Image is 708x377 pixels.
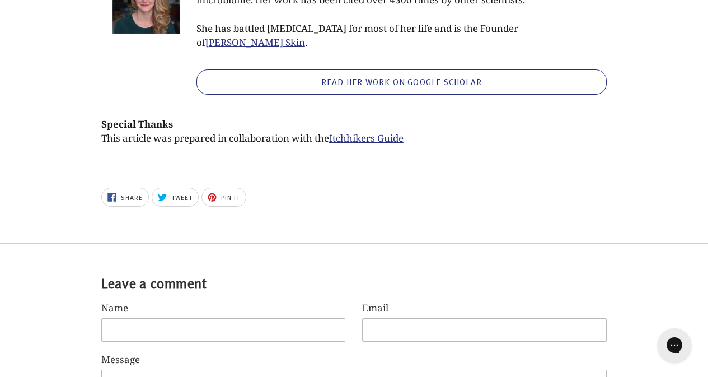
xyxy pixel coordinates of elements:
h2: Leave a comment [101,274,607,291]
span: Pin it [221,194,240,201]
label: Message [101,352,607,367]
p: This article was prepared in collaboration with the [101,131,607,146]
a: [PERSON_NAME] Skin [205,36,305,49]
p: Special Thanks [101,117,607,132]
iframe: Gorgias live chat messenger [652,324,697,366]
span: Share [121,194,143,201]
a: Itchhikers Guide [329,132,404,145]
span: Tweet [171,194,193,201]
label: Name [101,301,346,315]
p: She has battled [MEDICAL_DATA] for most of her life and is the Founder of . [196,21,607,50]
label: Email [362,301,607,315]
a: Read her work on Google Scholar [196,69,607,95]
